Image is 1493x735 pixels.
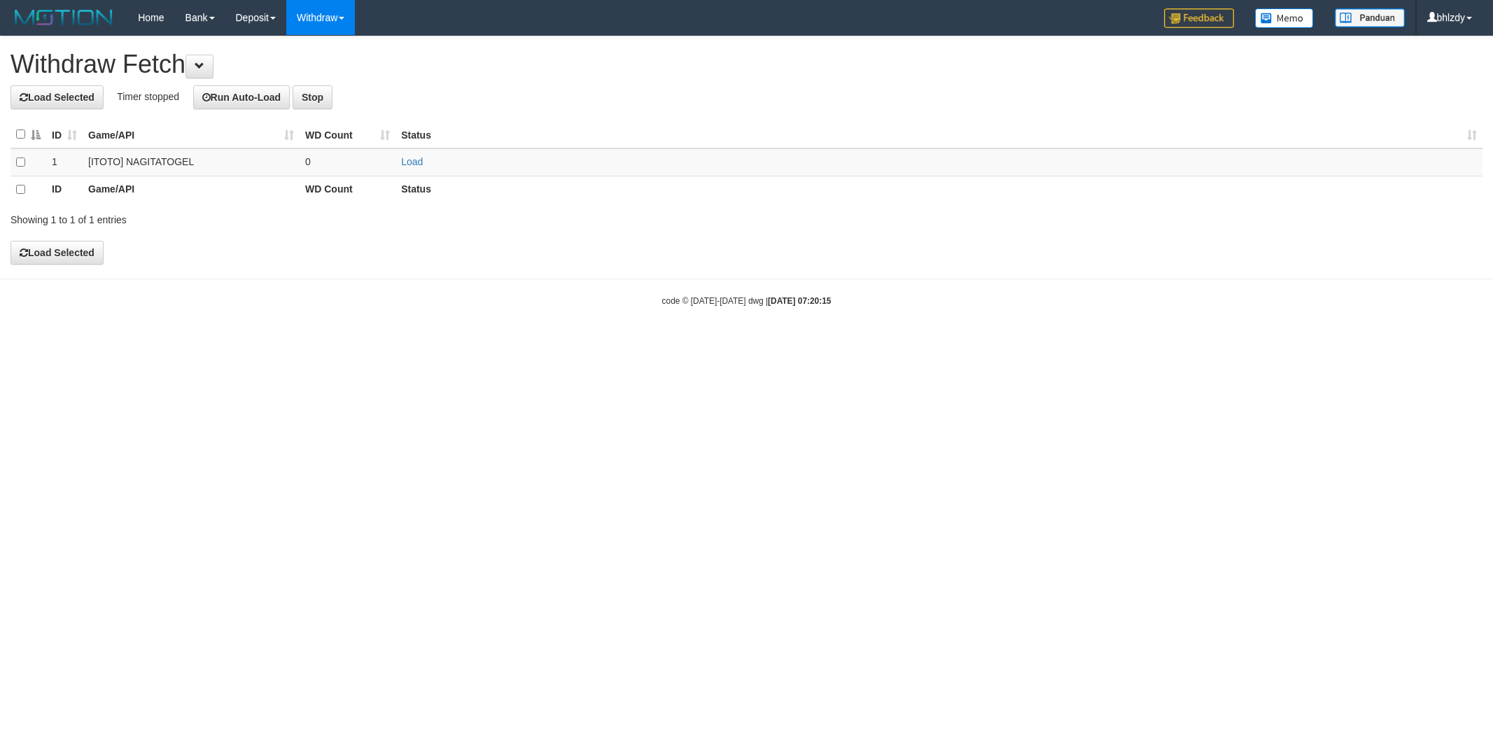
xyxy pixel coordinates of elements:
[300,121,395,148] th: WD Count: activate to sort column ascending
[10,7,117,28] img: MOTION_logo.png
[10,207,612,227] div: Showing 1 to 1 of 1 entries
[83,176,300,203] th: Game/API
[83,121,300,148] th: Game/API: activate to sort column ascending
[1335,8,1405,27] img: panduan.png
[10,50,1483,78] h1: Withdraw Fetch
[46,148,83,176] td: 1
[46,176,83,203] th: ID
[768,296,831,306] strong: [DATE] 07:20:15
[117,91,179,102] span: Timer stopped
[46,121,83,148] th: ID: activate to sort column ascending
[193,85,290,109] button: Run Auto-Load
[662,296,832,306] small: code © [DATE]-[DATE] dwg |
[395,121,1483,148] th: Status: activate to sort column ascending
[401,156,423,167] a: Load
[395,176,1483,203] th: Status
[83,148,300,176] td: [ITOTO] NAGITATOGEL
[1164,8,1234,28] img: Feedback.jpg
[293,85,332,109] button: Stop
[305,156,311,167] span: 0
[300,176,395,203] th: WD Count
[1255,8,1314,28] img: Button%20Memo.svg
[10,85,104,109] button: Load Selected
